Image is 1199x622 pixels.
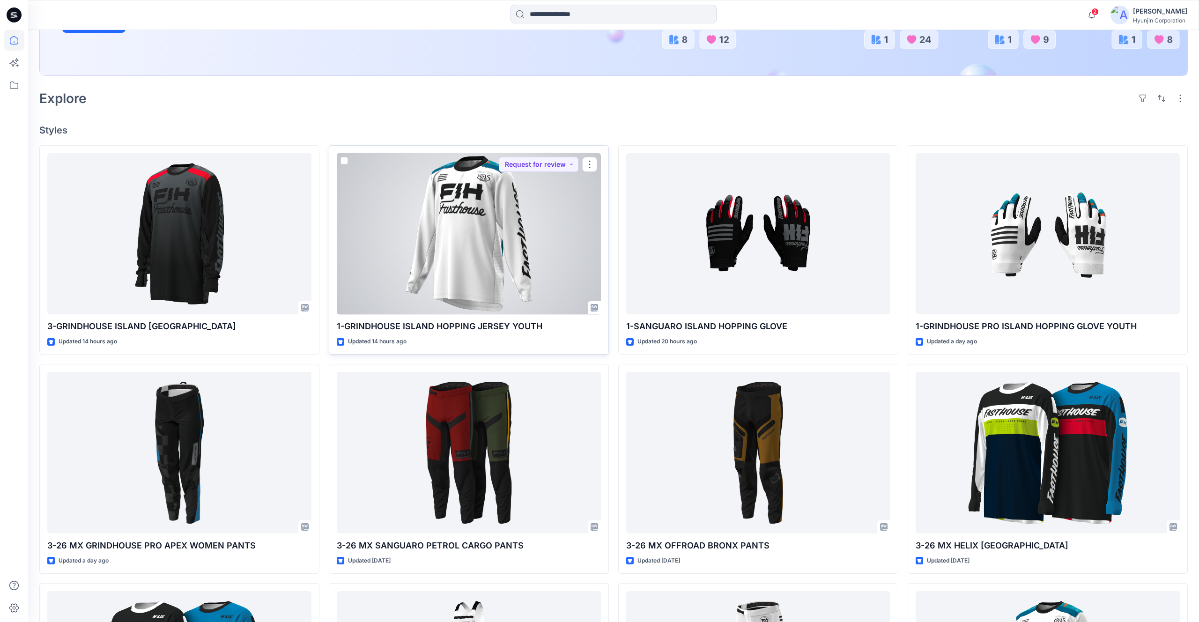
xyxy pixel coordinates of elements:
a: 1-GRINDHOUSE ISLAND HOPPING JERSEY YOUTH [337,153,601,315]
p: Updated [DATE] [348,556,391,566]
a: 3-26 MX OFFROAD BRONX PANTS [626,372,890,533]
p: 3-26 MX OFFROAD BRONX PANTS [626,539,890,552]
p: 3-GRINDHOUSE ISLAND [GEOGRAPHIC_DATA] [47,320,311,333]
h2: Explore [39,91,87,106]
p: Updated 14 hours ago [59,337,117,347]
p: Updated a day ago [927,337,977,347]
span: 2 [1091,8,1099,15]
div: [PERSON_NAME] [1133,6,1187,17]
div: Hyunjin Corporation [1133,17,1187,24]
p: 1-GRINDHOUSE ISLAND HOPPING JERSEY YOUTH [337,320,601,333]
a: 3-26 MX SANGUARO PETROL CARGO PANTS [337,372,601,533]
a: 3-GRINDHOUSE ISLAND HOPPING JERSEY [47,153,311,315]
h4: Styles [39,125,1188,136]
a: 1-GRINDHOUSE PRO ISLAND HOPPING GLOVE YOUTH [916,153,1180,315]
p: 3-26 MX HELIX [GEOGRAPHIC_DATA] [916,539,1180,552]
a: 1-SANGUARO ISLAND HOPPING GLOVE [626,153,890,315]
p: 1-GRINDHOUSE PRO ISLAND HOPPING GLOVE YOUTH [916,320,1180,333]
p: Updated [DATE] [927,556,970,566]
p: 3-26 MX SANGUARO PETROL CARGO PANTS [337,539,601,552]
a: 3-26 MX GRINDHOUSE PRO APEX WOMEN PANTS [47,372,311,533]
p: Updated 20 hours ago [637,337,697,347]
p: 3-26 MX GRINDHOUSE PRO APEX WOMEN PANTS [47,539,311,552]
p: 1-SANGUARO ISLAND HOPPING GLOVE [626,320,890,333]
p: Updated 14 hours ago [348,337,407,347]
p: Updated a day ago [59,556,109,566]
p: Updated [DATE] [637,556,680,566]
img: avatar [1110,6,1129,24]
a: 3-26 MX HELIX DAYTONA JERSEY [916,372,1180,533]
